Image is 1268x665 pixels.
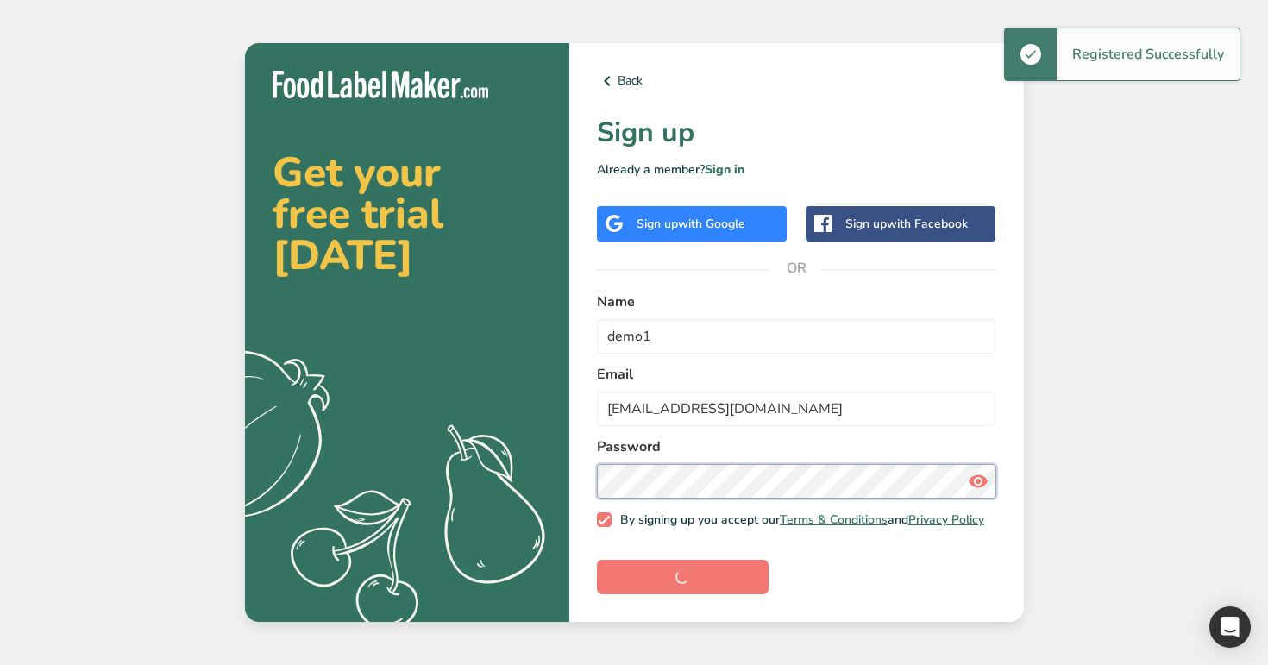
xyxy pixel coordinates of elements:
img: Food Label Maker [273,71,488,99]
label: Name [597,292,996,312]
a: Privacy Policy [908,511,984,528]
div: Open Intercom Messenger [1209,606,1251,648]
label: Password [597,436,996,457]
span: with Facebook [887,216,968,232]
h1: Sign up [597,112,996,154]
div: Sign up [845,215,968,233]
a: Sign in [705,161,744,178]
p: Already a member? [597,160,996,179]
input: John Doe [597,319,996,354]
h2: Get your free trial [DATE] [273,152,542,276]
span: By signing up you accept our and [612,512,984,528]
div: Sign up [637,215,745,233]
span: with Google [678,216,745,232]
a: Terms & Conditions [780,511,888,528]
a: Back [597,71,996,91]
input: email@example.com [597,392,996,426]
span: OR [770,242,822,294]
label: Email [597,364,996,385]
div: Registered Successfully [1057,28,1240,80]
